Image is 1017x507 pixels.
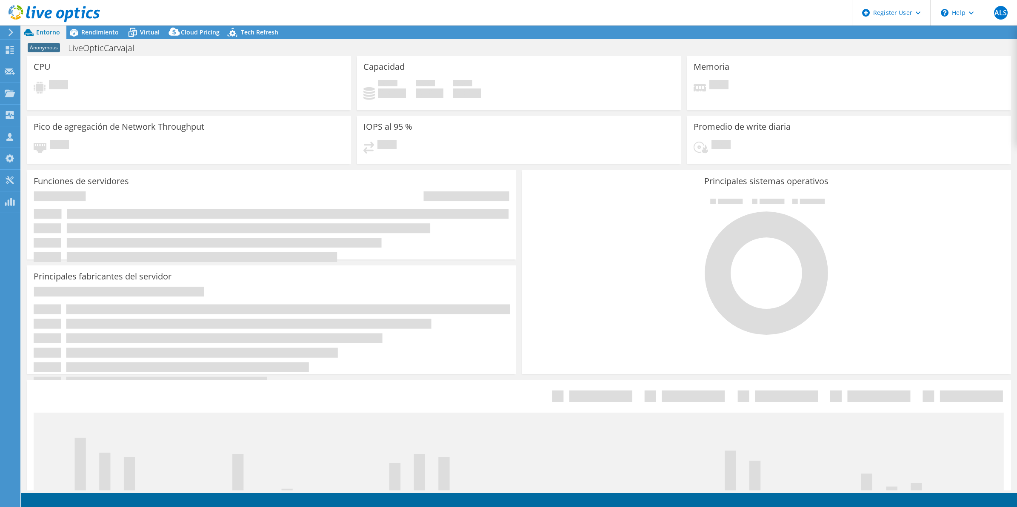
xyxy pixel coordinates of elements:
[50,140,69,151] span: Pendiente
[709,80,728,91] span: Pendiente
[81,28,119,36] span: Rendimiento
[416,80,435,88] span: Libre
[34,122,204,131] h3: Pico de agregación de Network Throughput
[711,140,731,151] span: Pendiente
[34,272,171,281] h3: Principales fabricantes del servidor
[64,43,148,53] h1: LiveOpticCarvajal
[377,140,397,151] span: Pendiente
[241,28,278,36] span: Tech Refresh
[378,88,406,98] h4: 0 GiB
[453,88,481,98] h4: 0 GiB
[34,62,51,71] h3: CPU
[181,28,220,36] span: Cloud Pricing
[994,6,1008,20] span: ALS
[363,122,412,131] h3: IOPS al 95 %
[528,177,1005,186] h3: Principales sistemas operativos
[694,122,791,131] h3: Promedio de write diaria
[28,43,60,52] span: Anonymous
[49,80,68,91] span: Pendiente
[416,88,443,98] h4: 0 GiB
[694,62,729,71] h3: Memoria
[453,80,472,88] span: Total
[140,28,160,36] span: Virtual
[378,80,397,88] span: Used
[941,9,948,17] svg: \n
[36,28,60,36] span: Entorno
[363,62,405,71] h3: Capacidad
[34,177,129,186] h3: Funciones de servidores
